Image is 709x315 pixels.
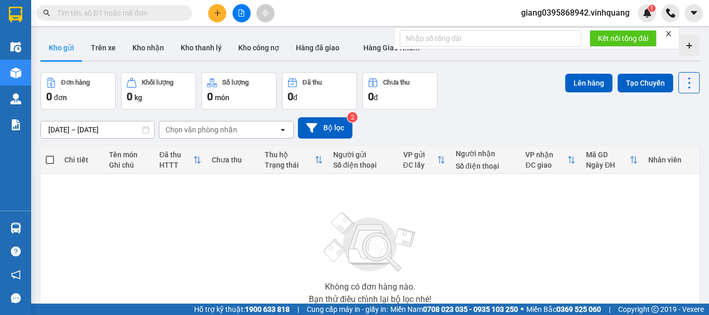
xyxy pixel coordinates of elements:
[64,156,99,164] div: Chi tiết
[648,156,694,164] div: Nhân viên
[403,161,437,169] div: ĐC lấy
[265,161,315,169] div: Trạng thái
[590,30,657,47] button: Kết nối tổng đài
[46,90,52,103] span: 0
[207,90,213,103] span: 0
[598,33,648,44] span: Kết nối tổng đài
[651,306,659,313] span: copyright
[256,4,275,22] button: aim
[265,150,315,159] div: Thu hộ
[201,72,277,109] button: Số lượng0món
[333,150,393,159] div: Người gửi
[318,206,422,279] img: svg+xml;base64,PHN2ZyBjbGFzcz0ibGlzdC1wbHVnX19zdmciIHhtbG5zPSJodHRwOi8vd3d3LnczLm9yZy8yMDAwL3N2Zy...
[124,35,172,60] button: Kho nhận
[215,93,229,102] span: món
[520,146,581,174] th: Toggle SortBy
[618,74,673,92] button: Tạo Chuyến
[586,150,630,159] div: Mã GD
[11,270,21,280] span: notification
[214,9,221,17] span: plus
[666,8,675,18] img: phone-icon
[282,72,357,109] button: Đã thu0đ
[212,156,254,164] div: Chưa thu
[297,304,299,315] span: |
[307,304,388,315] span: Cung cấp máy in - giấy in:
[521,307,524,311] span: ⚪️
[172,35,230,60] button: Kho thanh lý
[83,35,124,60] button: Trên xe
[10,223,21,234] img: warehouse-icon
[293,93,297,102] span: đ
[609,304,610,315] span: |
[288,90,293,103] span: 0
[154,146,207,174] th: Toggle SortBy
[525,161,567,169] div: ĐC giao
[9,7,22,22] img: logo-vxr
[309,295,431,304] div: Bạn thử điều chỉnh lại bộ lọc nhé!
[194,304,290,315] span: Hỗ trợ kỹ thuật:
[230,35,288,60] button: Kho công nợ
[581,146,643,174] th: Toggle SortBy
[208,4,226,22] button: plus
[43,9,50,17] span: search
[390,304,518,315] span: Miền Nam
[245,305,290,313] strong: 1900 633 818
[298,117,352,139] button: Bộ lọc
[61,79,90,86] div: Đơn hàng
[121,72,196,109] button: Khối lượng0kg
[41,121,154,138] input: Select a date range.
[40,72,116,109] button: Đơn hàng0đơn
[665,30,672,37] span: close
[650,5,653,12] span: 1
[648,5,656,12] sup: 1
[689,8,699,18] span: caret-down
[374,93,378,102] span: đ
[400,30,581,47] input: Nhập số tổng đài
[159,150,193,159] div: Đã thu
[11,293,21,303] span: message
[423,305,518,313] strong: 0708 023 035 - 0935 103 250
[363,44,419,52] span: Hàng Giao Nhầm
[456,149,515,158] div: Người nhận
[10,93,21,104] img: warehouse-icon
[159,161,193,169] div: HTTT
[166,125,237,135] div: Chọn văn phòng nhận
[57,7,180,19] input: Tìm tên, số ĐT hoặc mã đơn
[40,35,83,60] button: Kho gửi
[586,161,630,169] div: Ngày ĐH
[109,161,149,169] div: Ghi chú
[643,8,652,18] img: icon-new-feature
[10,67,21,78] img: warehouse-icon
[362,72,438,109] button: Chưa thu0đ
[109,150,149,159] div: Tên món
[685,4,703,22] button: caret-down
[10,119,21,130] img: solution-icon
[54,93,67,102] span: đơn
[238,9,245,17] span: file-add
[233,4,251,22] button: file-add
[525,150,567,159] div: VP nhận
[333,161,393,169] div: Số điện thoại
[456,162,515,170] div: Số điện thoại
[303,79,322,86] div: Đã thu
[679,35,700,56] div: Tạo kho hàng mới
[10,42,21,52] img: warehouse-icon
[383,79,410,86] div: Chưa thu
[513,6,638,19] span: giang0395868942.vinhquang
[127,90,132,103] span: 0
[526,304,601,315] span: Miền Bắc
[556,305,601,313] strong: 0369 525 060
[222,79,249,86] div: Số lượng
[288,35,348,60] button: Hàng đã giao
[279,126,287,134] svg: open
[262,9,269,17] span: aim
[260,146,328,174] th: Toggle SortBy
[325,283,415,291] div: Không có đơn hàng nào.
[398,146,451,174] th: Toggle SortBy
[368,90,374,103] span: 0
[134,93,142,102] span: kg
[565,74,612,92] button: Lên hàng
[142,79,173,86] div: Khối lượng
[347,112,358,122] sup: 2
[11,246,21,256] span: question-circle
